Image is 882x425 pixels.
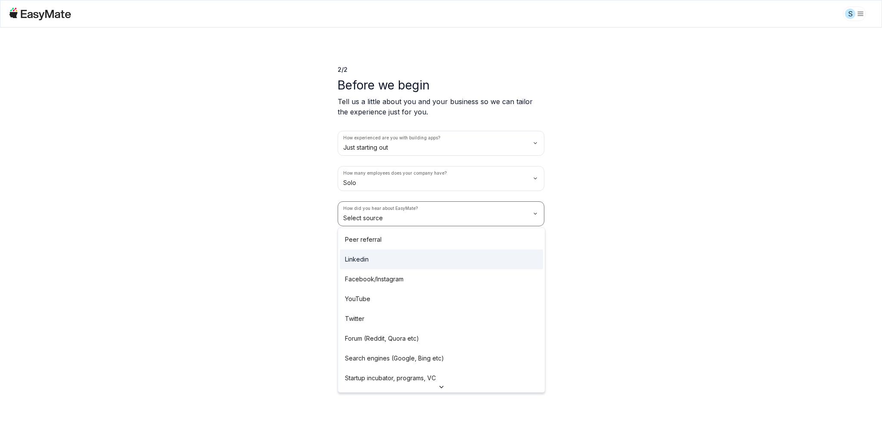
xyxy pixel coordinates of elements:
p: Startup incubator, programs, VC [345,373,436,383]
p: Facebook/Instagram [345,274,404,284]
p: Search engines (Google, Bing etc) [345,354,444,363]
p: YouTube [345,294,370,304]
p: Twitter [345,314,364,323]
p: Linkedin [345,255,369,264]
p: Peer referral [345,235,382,244]
p: Forum (Reddit, Quora etc) [345,334,419,343]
